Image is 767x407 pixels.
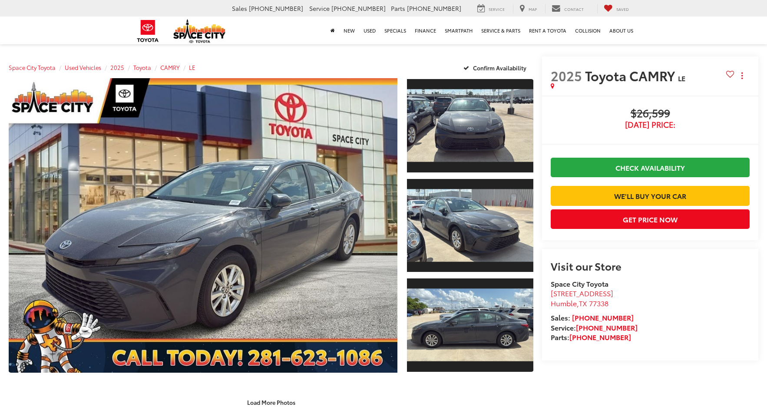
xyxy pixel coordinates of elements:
[513,4,543,13] a: Map
[551,278,608,288] strong: Space City Toyota
[359,17,380,44] a: Used
[391,4,405,13] span: Parts
[110,63,124,71] a: 2025
[571,17,605,44] a: Collision
[576,322,638,332] a: [PHONE_NUMBER]
[65,63,101,71] a: Used Vehicles
[741,72,743,79] span: dropdown dots
[529,6,537,12] span: Map
[9,78,397,373] a: Expand Photo 0
[132,17,164,45] img: Toyota
[551,312,570,322] span: Sales:
[407,178,534,273] a: Expand Photo 2
[326,17,339,44] a: Home
[569,332,631,342] a: [PHONE_NUMBER]
[585,66,678,85] span: Toyota CAMRY
[473,64,526,72] span: Confirm Availability
[189,63,195,71] a: LE
[407,78,534,173] a: Expand Photo 1
[551,322,638,332] strong: Service:
[551,260,750,271] h2: Visit our Store
[489,6,505,12] span: Service
[160,63,180,71] a: CAMRY
[551,298,608,308] span: ,
[471,4,511,13] a: Service
[339,17,359,44] a: New
[551,298,577,308] span: Humble
[477,17,525,44] a: Service & Parts
[597,4,635,13] a: My Saved Vehicles
[564,6,584,12] span: Contact
[551,288,613,298] span: [STREET_ADDRESS]
[525,17,571,44] a: Rent a Toyota
[551,120,750,129] span: [DATE] Price:
[440,17,477,44] a: SmartPath
[605,17,638,44] a: About Us
[579,298,587,308] span: TX
[232,4,247,13] span: Sales
[133,63,151,71] a: Toyota
[380,17,410,44] a: Specials
[407,278,534,373] a: Expand Photo 3
[545,4,590,13] a: Contact
[309,4,330,13] span: Service
[551,186,750,205] a: We'll Buy Your Car
[551,158,750,177] a: Check Availability
[331,4,386,13] span: [PHONE_NUMBER]
[407,4,461,13] span: [PHONE_NUMBER]
[616,6,629,12] span: Saved
[5,77,401,374] img: 2025 Toyota CAMRY LE
[551,209,750,229] button: Get Price Now
[551,66,582,85] span: 2025
[551,288,613,308] a: [STREET_ADDRESS] Humble,TX 77338
[9,63,56,71] a: Space City Toyota
[589,298,608,308] span: 77338
[551,332,631,342] strong: Parts:
[678,73,685,83] span: LE
[406,189,535,261] img: 2025 Toyota CAMRY LE
[173,19,225,43] img: Space City Toyota
[249,4,303,13] span: [PHONE_NUMBER]
[459,60,534,75] button: Confirm Availability
[551,107,750,120] span: $26,599
[406,289,535,361] img: 2025 Toyota CAMRY LE
[410,17,440,44] a: Finance
[734,68,750,83] button: Actions
[572,312,634,322] a: [PHONE_NUMBER]
[406,89,535,162] img: 2025 Toyota CAMRY LE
